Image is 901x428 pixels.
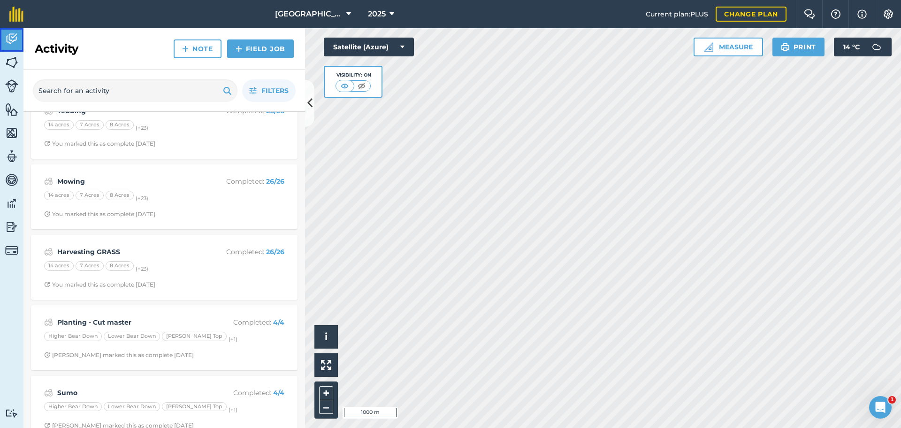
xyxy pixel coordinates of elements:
a: Change plan [716,7,786,22]
img: svg+xml;base64,PD94bWwgdmVyc2lvbj0iMS4wIiBlbmNvZGluZz0idXRmLTgiPz4KPCEtLSBHZW5lcmF0b3I6IEFkb2JlIE... [867,38,886,56]
span: [GEOGRAPHIC_DATA] [275,8,343,20]
span: 14 ° C [843,38,860,56]
div: 14 acres [44,120,74,130]
a: Field Job [227,39,294,58]
button: Measure [694,38,763,56]
button: Satellite (Azure) [324,38,414,56]
small: (+ 23 ) [136,265,148,272]
button: Print [772,38,825,56]
div: Visibility: On [336,71,371,79]
strong: 4 / 4 [273,389,284,397]
strong: 4 / 4 [273,318,284,327]
a: Harvesting GRASSCompleted: 26/2614 acres7 Acres8 Acres(+23)Clock with arrow pointing clockwiseYou... [37,241,292,294]
img: Clock with arrow pointing clockwise [44,352,50,358]
img: svg+xml;base64,PD94bWwgdmVyc2lvbj0iMS4wIiBlbmNvZGluZz0idXRmLTgiPz4KPCEtLSBHZW5lcmF0b3I6IEFkb2JlIE... [5,220,18,234]
img: svg+xml;base64,PHN2ZyB4bWxucz0iaHR0cDovL3d3dy53My5vcmcvMjAwMC9zdmciIHdpZHRoPSI1NiIgaGVpZ2h0PSI2MC... [5,102,18,117]
img: Four arrows, one pointing top left, one top right, one bottom right and the last bottom left [321,360,331,370]
iframe: Intercom live chat [869,396,892,419]
div: 8 Acres [106,261,134,271]
a: Note [174,39,221,58]
p: Completed : [210,247,284,257]
div: Higher Bear Down [44,402,102,412]
span: 2025 [368,8,386,20]
div: 8 Acres [106,191,134,200]
a: Planting - Cut masterCompleted: 4/4Higher Bear DownLower Bear Down[PERSON_NAME] Top(+1)Clock with... [37,311,292,365]
img: svg+xml;base64,PD94bWwgdmVyc2lvbj0iMS4wIiBlbmNvZGluZz0idXRmLTgiPz4KPCEtLSBHZW5lcmF0b3I6IEFkb2JlIE... [44,176,53,187]
img: Ruler icon [704,42,713,52]
span: Filters [261,86,289,96]
small: (+ 23 ) [136,125,148,131]
img: svg+xml;base64,PHN2ZyB4bWxucz0iaHR0cDovL3d3dy53My5vcmcvMjAwMC9zdmciIHdpZHRoPSIxNyIgaGVpZ2h0PSIxNy... [857,8,867,20]
img: svg+xml;base64,PHN2ZyB4bWxucz0iaHR0cDovL3d3dy53My5vcmcvMjAwMC9zdmciIHdpZHRoPSIxOSIgaGVpZ2h0PSIyNC... [223,85,232,96]
div: [PERSON_NAME] Top [162,402,227,412]
strong: Harvesting GRASS [57,247,206,257]
img: svg+xml;base64,PD94bWwgdmVyc2lvbj0iMS4wIiBlbmNvZGluZz0idXRmLTgiPz4KPCEtLSBHZW5lcmF0b3I6IEFkb2JlIE... [5,32,18,46]
p: Completed : [210,317,284,327]
div: 14 acres [44,261,74,271]
img: svg+xml;base64,PD94bWwgdmVyc2lvbj0iMS4wIiBlbmNvZGluZz0idXRmLTgiPz4KPCEtLSBHZW5lcmF0b3I6IEFkb2JlIE... [44,387,53,398]
small: (+ 1 ) [229,336,237,342]
small: (+ 1 ) [229,406,237,412]
input: Search for an activity [33,79,237,102]
strong: 26 / 26 [266,107,284,115]
div: 7 Acres [76,191,104,200]
a: MowingCompleted: 26/2614 acres7 Acres8 Acres(+23)Clock with arrow pointing clockwiseYou marked th... [37,170,292,224]
strong: 26 / 26 [266,177,284,186]
button: – [319,400,333,414]
div: [PERSON_NAME] marked this as complete [DATE] [44,351,194,359]
img: Clock with arrow pointing clockwise [44,281,50,288]
img: svg+xml;base64,PD94bWwgdmVyc2lvbj0iMS4wIiBlbmNvZGluZz0idXRmLTgiPz4KPCEtLSBHZW5lcmF0b3I6IEFkb2JlIE... [44,317,53,328]
button: + [319,386,333,400]
img: svg+xml;base64,PHN2ZyB4bWxucz0iaHR0cDovL3d3dy53My5vcmcvMjAwMC9zdmciIHdpZHRoPSI1MCIgaGVpZ2h0PSI0MC... [356,81,367,91]
img: svg+xml;base64,PD94bWwgdmVyc2lvbj0iMS4wIiBlbmNvZGluZz0idXRmLTgiPz4KPCEtLSBHZW5lcmF0b3I6IEFkb2JlIE... [5,173,18,187]
div: You marked this as complete [DATE] [44,210,155,218]
img: fieldmargin Logo [9,7,23,22]
strong: Planting - Cut master [57,317,206,327]
span: i [325,331,328,342]
div: Lower Bear Down [104,402,160,412]
img: svg+xml;base64,PD94bWwgdmVyc2lvbj0iMS4wIiBlbmNvZGluZz0idXRmLTgiPz4KPCEtLSBHZW5lcmF0b3I6IEFkb2JlIE... [5,409,18,418]
img: svg+xml;base64,PD94bWwgdmVyc2lvbj0iMS4wIiBlbmNvZGluZz0idXRmLTgiPz4KPCEtLSBHZW5lcmF0b3I6IEFkb2JlIE... [5,149,18,163]
button: i [314,325,338,349]
div: 14 acres [44,191,74,200]
img: Two speech bubbles overlapping with the left bubble in the forefront [804,9,815,19]
p: Completed : [210,176,284,187]
strong: Sumo [57,388,206,398]
div: You marked this as complete [DATE] [44,140,155,148]
img: svg+xml;base64,PHN2ZyB4bWxucz0iaHR0cDovL3d3dy53My5vcmcvMjAwMC9zdmciIHdpZHRoPSI1NiIgaGVpZ2h0PSI2MC... [5,126,18,140]
button: 14 °C [834,38,892,56]
img: A question mark icon [830,9,841,19]
img: Clock with arrow pointing clockwise [44,140,50,147]
div: 7 Acres [76,261,104,271]
img: svg+xml;base64,PD94bWwgdmVyc2lvbj0iMS4wIiBlbmNvZGluZz0idXRmLTgiPz4KPCEtLSBHZW5lcmF0b3I6IEFkb2JlIE... [5,196,18,210]
span: Current plan : PLUS [646,9,708,19]
div: Higher Bear Down [44,332,102,341]
img: svg+xml;base64,PHN2ZyB4bWxucz0iaHR0cDovL3d3dy53My5vcmcvMjAwMC9zdmciIHdpZHRoPSIxOSIgaGVpZ2h0PSIyNC... [781,41,790,53]
div: Lower Bear Down [104,332,160,341]
div: 7 Acres [76,120,104,130]
img: svg+xml;base64,PD94bWwgdmVyc2lvbj0iMS4wIiBlbmNvZGluZz0idXRmLTgiPz4KPCEtLSBHZW5lcmF0b3I6IEFkb2JlIE... [44,246,53,257]
img: svg+xml;base64,PHN2ZyB4bWxucz0iaHR0cDovL3d3dy53My5vcmcvMjAwMC9zdmciIHdpZHRoPSIxNCIgaGVpZ2h0PSIyNC... [182,43,189,54]
div: 8 Acres [106,120,134,130]
a: TeddingCompleted: 26/2614 acres7 Acres8 Acres(+23)Clock with arrow pointing clockwiseYou marked t... [37,100,292,153]
img: svg+xml;base64,PD94bWwgdmVyc2lvbj0iMS4wIiBlbmNvZGluZz0idXRmLTgiPz4KPCEtLSBHZW5lcmF0b3I6IEFkb2JlIE... [5,244,18,257]
p: Completed : [210,388,284,398]
img: A cog icon [883,9,894,19]
span: 1 [888,396,896,404]
h2: Activity [35,41,78,56]
strong: Mowing [57,176,206,187]
button: Filters [242,79,296,102]
img: svg+xml;base64,PHN2ZyB4bWxucz0iaHR0cDovL3d3dy53My5vcmcvMjAwMC9zdmciIHdpZHRoPSI1NiIgaGVpZ2h0PSI2MC... [5,55,18,70]
img: svg+xml;base64,PHN2ZyB4bWxucz0iaHR0cDovL3d3dy53My5vcmcvMjAwMC9zdmciIHdpZHRoPSI1MCIgaGVpZ2h0PSI0MC... [339,81,351,91]
small: (+ 23 ) [136,195,148,202]
img: svg+xml;base64,PD94bWwgdmVyc2lvbj0iMS4wIiBlbmNvZGluZz0idXRmLTgiPz4KPCEtLSBHZW5lcmF0b3I6IEFkb2JlIE... [5,79,18,93]
strong: 26 / 26 [266,248,284,256]
div: [PERSON_NAME] Top [162,332,227,341]
div: You marked this as complete [DATE] [44,281,155,288]
img: svg+xml;base64,PHN2ZyB4bWxucz0iaHR0cDovL3d3dy53My5vcmcvMjAwMC9zdmciIHdpZHRoPSIxNCIgaGVpZ2h0PSIyNC... [236,43,242,54]
img: Clock with arrow pointing clockwise [44,211,50,217]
